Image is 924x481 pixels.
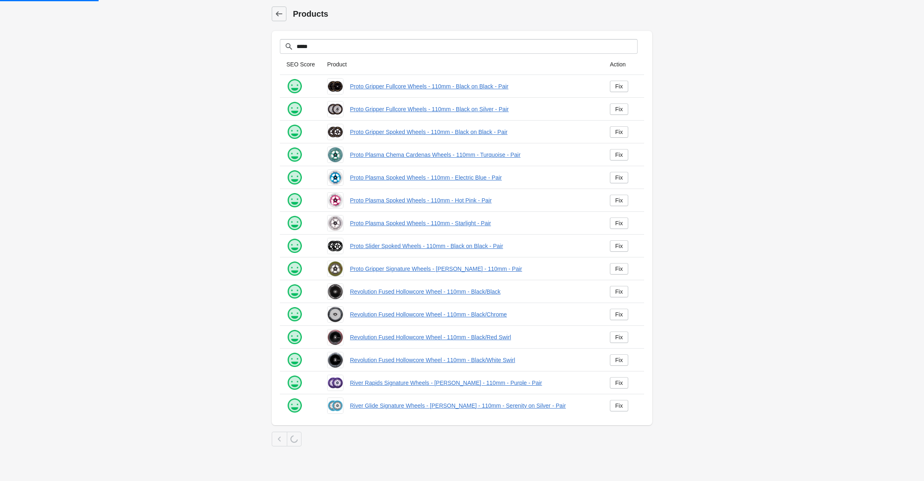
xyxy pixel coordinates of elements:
[610,309,628,320] a: Fix
[610,400,628,411] a: Fix
[350,105,597,113] a: Proto Gripper Fullcore Wheels - 110mm - Black on Silver - Pair
[286,375,303,391] img: happy.png
[286,238,303,254] img: happy.png
[350,174,597,182] a: Proto Plasma Spoked Wheels - 110mm - Electric Blue - Pair
[610,286,628,297] a: Fix
[615,174,623,181] div: Fix
[350,379,597,387] a: River Rapids Signature Wheels - [PERSON_NAME] - 110mm - Purple - Pair
[350,310,597,318] a: Revolution Fused Hollowcore Wheel - 110mm - Black/Chrome
[286,147,303,163] img: happy.png
[615,266,623,272] div: Fix
[615,288,623,295] div: Fix
[286,124,303,140] img: happy.png
[350,128,597,136] a: Proto Gripper Spoked Wheels - 110mm - Black on Black - Pair
[350,288,597,296] a: Revolution Fused Hollowcore Wheel - 110mm - Black/Black
[603,54,644,75] th: Action
[350,82,597,90] a: Proto Gripper Fullcore Wheels - 110mm - Black on Black - Pair
[610,172,628,183] a: Fix
[610,126,628,138] a: Fix
[615,129,623,135] div: Fix
[350,356,597,364] a: Revolution Fused Hollowcore Wheel - 110mm - Black/White Swirl
[350,196,597,204] a: Proto Plasma Spoked Wheels - 110mm - Hot Pink - Pair
[350,151,597,159] a: Proto Plasma Chema Cardenas Wheels - 110mm - Turquoise - Pair
[350,402,597,410] a: River Glide Signature Wheels - [PERSON_NAME] - 110mm - Serenity on Silver - Pair
[350,333,597,341] a: Revolution Fused Hollowcore Wheel - 110mm - Black/Red Swirl
[280,54,321,75] th: SEO Score
[615,357,623,363] div: Fix
[286,329,303,345] img: happy.png
[610,263,628,275] a: Fix
[615,311,623,318] div: Fix
[615,380,623,386] div: Fix
[286,398,303,414] img: happy.png
[615,197,623,204] div: Fix
[610,217,628,229] a: Fix
[610,332,628,343] a: Fix
[293,8,652,20] h1: Products
[615,220,623,226] div: Fix
[286,101,303,117] img: happy.png
[286,306,303,323] img: happy.png
[350,265,597,273] a: Proto Gripper Signature Wheels - [PERSON_NAME] - 110mm - Pair
[321,54,603,75] th: Product
[610,81,628,92] a: Fix
[610,195,628,206] a: Fix
[286,283,303,300] img: happy.png
[610,240,628,252] a: Fix
[610,354,628,366] a: Fix
[286,192,303,209] img: happy.png
[610,149,628,160] a: Fix
[615,106,623,112] div: Fix
[286,261,303,277] img: happy.png
[615,152,623,158] div: Fix
[615,83,623,90] div: Fix
[610,103,628,115] a: Fix
[286,169,303,186] img: happy.png
[286,352,303,368] img: happy.png
[350,219,597,227] a: Proto Plasma Spoked Wheels - 110mm - Starlight - Pair
[610,377,628,389] a: Fix
[286,78,303,94] img: happy.png
[350,242,597,250] a: Proto Slider Spoked Wheels - 110mm - Black on Black - Pair
[286,215,303,231] img: happy.png
[615,402,623,409] div: Fix
[615,243,623,249] div: Fix
[615,334,623,340] div: Fix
